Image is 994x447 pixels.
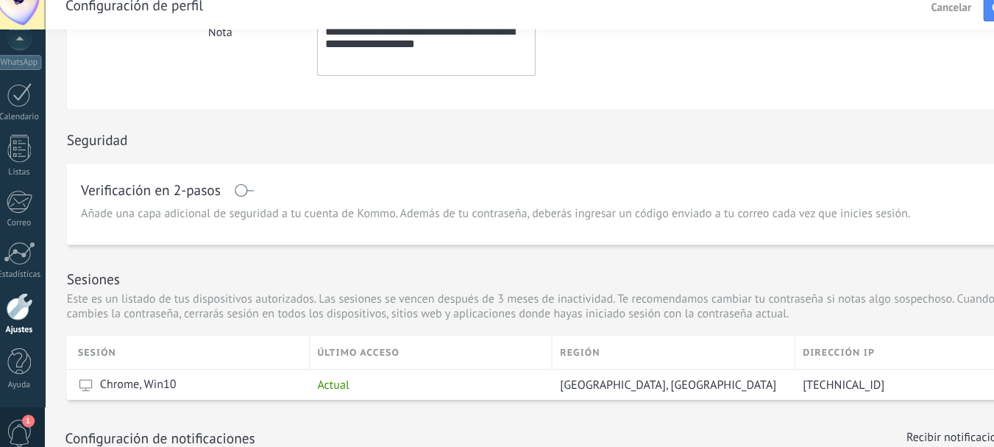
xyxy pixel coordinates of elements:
[521,365,740,393] div: Dallas, United States
[978,205,993,239] span: Copilot
[3,375,46,384] div: Ayuda
[3,224,46,233] div: Correo
[3,71,45,85] div: WhatsApp
[3,124,46,134] div: Calendario
[295,333,521,364] div: último acceso
[67,16,195,33] h1: Configuración de perfil
[874,21,912,32] span: Cancelar
[868,14,917,38] button: Cancelar
[755,372,831,386] span: [TECHNICAL_ID]
[68,272,118,289] h1: Sesiones
[3,272,46,281] div: Estadísticas
[521,333,747,364] div: Región
[200,37,302,57] div: Nota
[748,333,974,364] div: Dirección IP
[67,420,244,437] h1: Configuración de notificaciones
[26,406,38,418] span: 1
[528,372,730,386] span: [GEOGRAPHIC_DATA], [GEOGRAPHIC_DATA]
[3,176,46,186] div: Listas
[3,323,46,333] div: Ajustes
[851,422,951,434] h1: Recibir notificaciones
[302,372,332,386] span: Actual
[79,333,294,364] div: Sesión
[82,212,855,227] span: Añade una capa adicional de seguridad a tu cuenta de Kommo. Además de tu contraseña, deberás ingr...
[99,371,171,386] span: Chrome, Win10
[931,21,965,32] span: Guardar
[68,292,973,320] p: Este es un listado de tus dispositivos autorizados. Las sesiones se vencen después de 3 meses de ...
[68,142,125,159] h1: Seguridad
[748,365,963,393] div: 95.173.216.111
[82,191,212,203] h1: Verificación en 2-pasos
[923,12,973,40] button: Guardar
